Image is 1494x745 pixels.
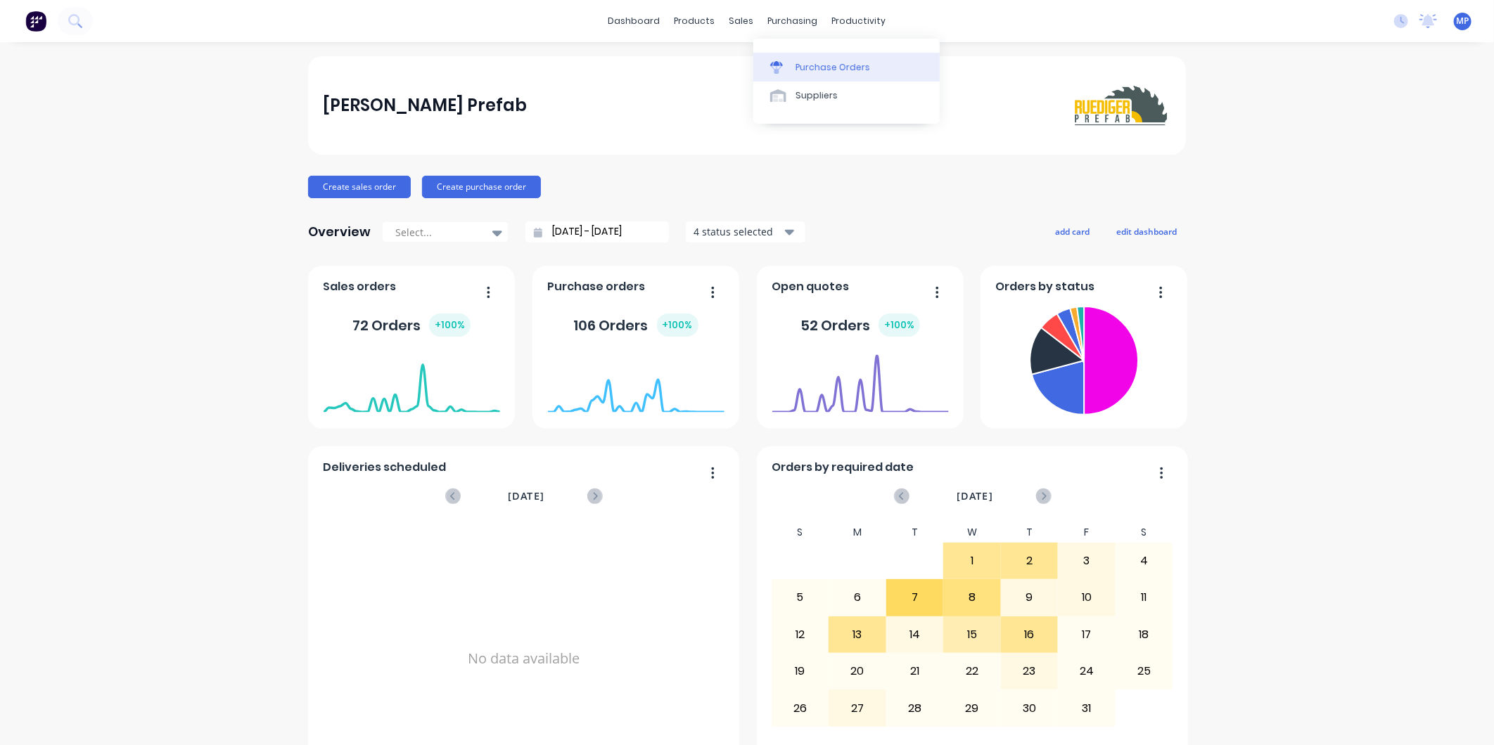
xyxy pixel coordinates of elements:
span: Deliveries scheduled [324,459,447,476]
div: 25 [1116,654,1173,689]
span: Open quotes [772,278,850,295]
div: S [772,522,829,543]
span: [DATE] [957,488,993,504]
div: 28 [887,690,943,725]
button: add card [1046,222,1099,240]
div: sales [722,11,761,32]
div: 26 [772,690,829,725]
div: T [886,522,944,543]
div: 31 [1059,690,1115,725]
div: 20 [829,654,886,689]
div: + 100 % [879,313,920,337]
a: Purchase Orders [753,53,940,81]
span: [DATE] [508,488,544,504]
div: 29 [944,690,1000,725]
div: productivity [825,11,893,32]
img: Factory [25,11,46,32]
div: Purchase Orders [796,61,870,74]
div: 1 [944,543,1000,578]
div: 10 [1059,580,1115,615]
div: 14 [887,617,943,652]
span: Orders by status [996,278,1095,295]
span: Sales orders [324,278,397,295]
div: 8 [944,580,1000,615]
div: 12 [772,617,829,652]
div: 7 [887,580,943,615]
button: edit dashboard [1107,222,1186,240]
a: Suppliers [753,82,940,110]
div: 4 [1116,543,1173,578]
div: 11 [1116,580,1173,615]
div: Overview [308,218,371,246]
div: 6 [829,580,886,615]
div: 2 [1002,543,1058,578]
div: 16 [1002,617,1058,652]
div: 18 [1116,617,1173,652]
div: 21 [887,654,943,689]
span: Purchase orders [548,278,646,295]
div: M [829,522,886,543]
div: 19 [772,654,829,689]
div: 24 [1059,654,1115,689]
button: Create purchase order [422,176,541,198]
button: Create sales order [308,176,411,198]
button: 4 status selected [686,221,805,242]
span: MP [1457,15,1469,27]
div: 27 [829,690,886,725]
div: 3 [1059,543,1115,578]
div: T [1001,522,1059,543]
div: 4 status selected [694,224,782,239]
div: 23 [1002,654,1058,689]
div: F [1058,522,1116,543]
div: 9 [1002,580,1058,615]
img: Ruediger Prefab [1072,81,1170,130]
div: purchasing [761,11,825,32]
div: S [1116,522,1173,543]
div: 15 [944,617,1000,652]
div: 106 Orders [574,313,698,337]
div: [PERSON_NAME] Prefab [324,91,528,119]
div: 5 [772,580,829,615]
div: 17 [1059,617,1115,652]
div: + 100 % [429,313,471,337]
div: 72 Orders [352,313,471,337]
div: products [668,11,722,32]
a: dashboard [601,11,668,32]
div: 52 Orders [800,313,920,337]
div: 22 [944,654,1000,689]
div: W [943,522,1001,543]
div: 30 [1002,690,1058,725]
div: Suppliers [796,89,838,102]
div: 13 [829,617,886,652]
div: + 100 % [657,313,698,337]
